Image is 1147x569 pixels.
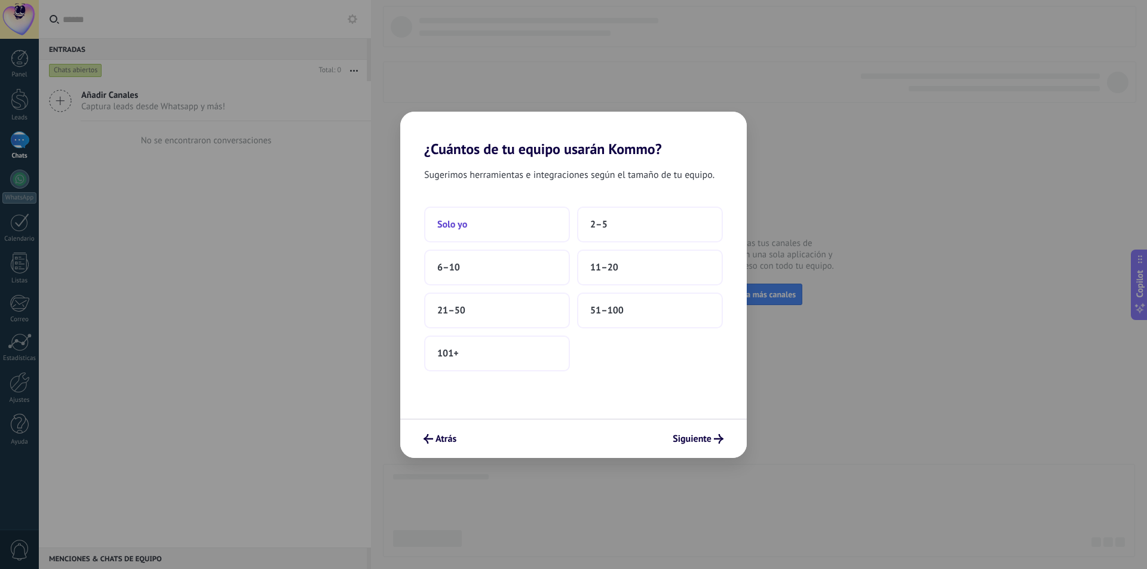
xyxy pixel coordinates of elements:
span: 6–10 [437,262,460,273]
span: Solo yo [437,219,467,230]
button: Atrás [418,429,462,449]
span: 11–20 [590,262,618,273]
button: Siguiente [667,429,729,449]
button: Solo yo [424,207,570,242]
span: 21–50 [437,305,465,316]
button: 2–5 [577,207,723,242]
span: 2–5 [590,219,608,230]
span: Sugerimos herramientas e integraciones según el tamaño de tu equipo. [424,167,714,183]
button: 11–20 [577,250,723,285]
button: 21–50 [424,293,570,328]
button: 6–10 [424,250,570,285]
button: 101+ [424,336,570,371]
span: Atrás [436,435,456,443]
span: 51–100 [590,305,624,316]
span: 101+ [437,347,459,359]
h2: ¿Cuántos de tu equipo usarán Kommo? [400,112,747,158]
span: Siguiente [673,435,711,443]
button: 51–100 [577,293,723,328]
